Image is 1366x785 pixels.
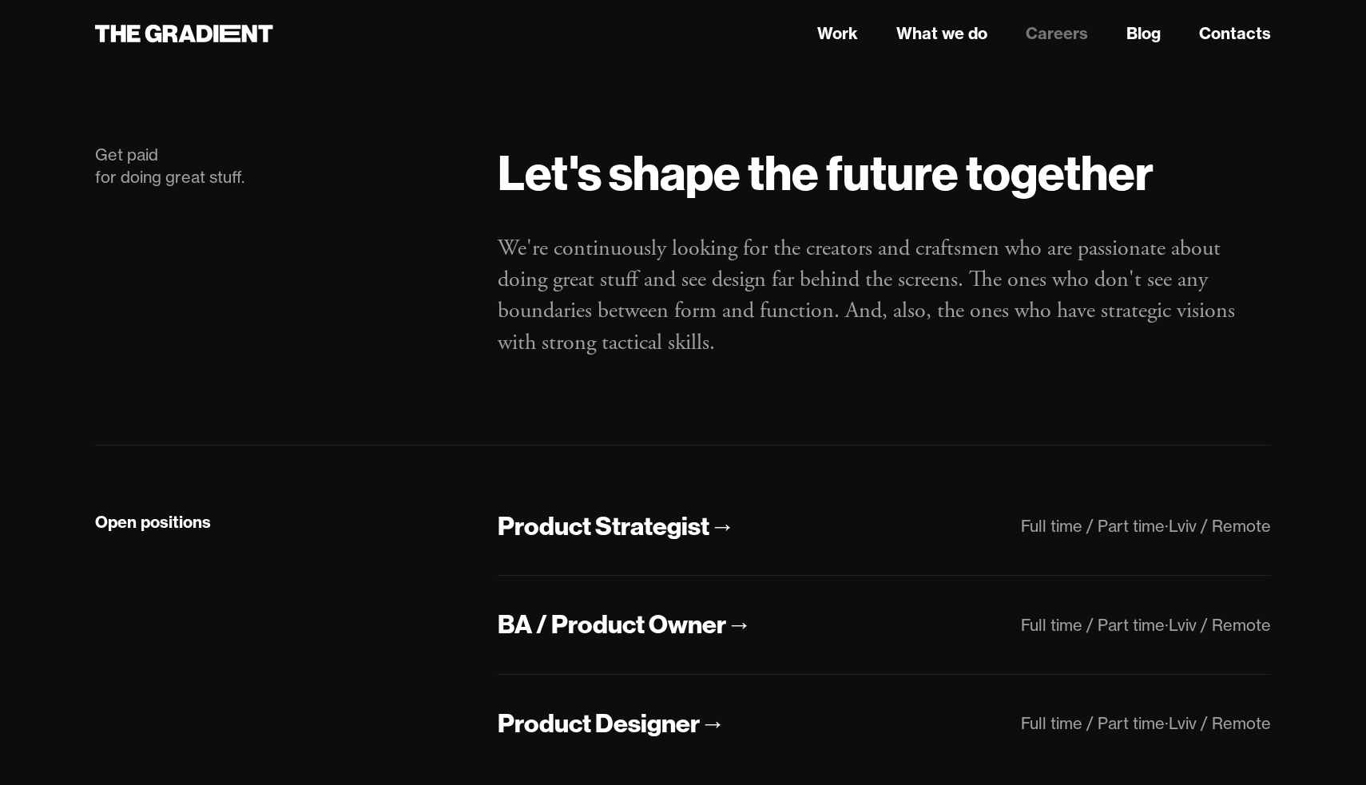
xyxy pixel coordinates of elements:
a: Product Strategist→ [498,509,735,544]
div: Lviv / Remote [1169,516,1271,536]
a: Careers [1026,22,1088,46]
div: Lviv / Remote [1169,615,1271,635]
strong: Open positions [95,512,211,532]
a: Work [817,22,858,46]
a: BA / Product Owner→ [498,608,752,642]
div: → [700,707,725,740]
div: · [1165,615,1169,635]
div: Full time / Part time [1021,713,1165,733]
div: → [726,608,752,641]
a: Product Designer→ [498,707,725,741]
div: Lviv / Remote [1169,713,1271,733]
div: · [1165,516,1169,536]
div: → [709,509,735,543]
div: · [1165,713,1169,733]
p: We're continuously looking for the creators and craftsmen who are passionate about doing great st... [498,233,1271,359]
div: Get paid for doing great stuff. [95,144,466,188]
div: Full time / Part time [1021,516,1165,536]
a: Contacts [1199,22,1271,46]
div: BA / Product Owner [498,608,726,641]
div: Product Strategist [498,509,709,543]
a: What we do [896,22,987,46]
div: Product Designer [498,707,700,740]
a: Blog [1126,22,1161,46]
strong: Let's shape the future together [498,142,1154,203]
div: Full time / Part time [1021,615,1165,635]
